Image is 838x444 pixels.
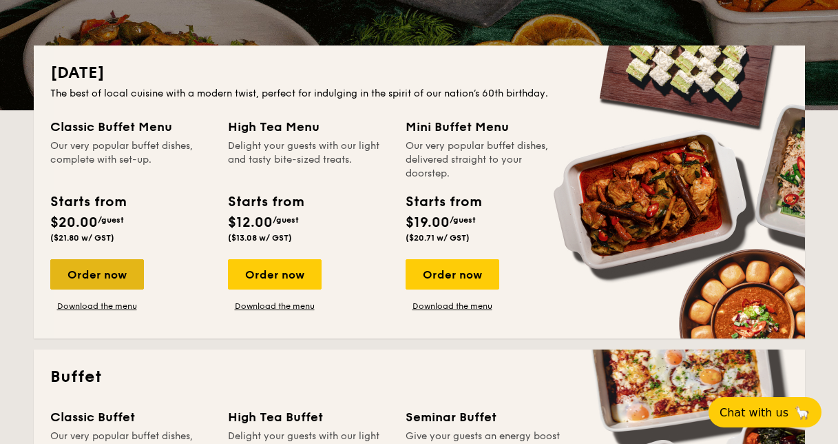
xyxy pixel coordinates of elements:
div: Seminar Buffet [406,407,567,427]
button: Chat with us🦙 [709,397,821,427]
span: $19.00 [406,214,450,231]
div: Starts from [406,192,481,212]
div: High Tea Buffet [228,407,389,427]
a: Download the menu [50,301,144,312]
h2: Buffet [50,366,788,388]
span: /guest [98,215,124,225]
a: Download the menu [406,301,499,312]
span: ($20.71 w/ GST) [406,233,470,243]
a: Download the menu [228,301,322,312]
div: Our very popular buffet dishes, complete with set-up. [50,139,211,181]
div: Classic Buffet Menu [50,117,211,137]
div: Our very popular buffet dishes, delivered straight to your doorstep. [406,139,567,181]
div: Classic Buffet [50,407,211,427]
div: Order now [406,259,499,290]
div: High Tea Menu [228,117,389,137]
div: The best of local cuisine with a modern twist, perfect for indulging in the spirit of our nation’... [50,87,788,101]
h2: [DATE] [50,62,788,84]
div: Starts from [228,192,303,212]
span: /guest [273,215,299,225]
span: $20.00 [50,214,98,231]
span: ($13.08 w/ GST) [228,233,292,243]
div: Delight your guests with our light and tasty bite-sized treats. [228,139,389,181]
div: Order now [50,259,144,290]
span: Chat with us [720,406,788,419]
span: $12.00 [228,214,273,231]
div: Starts from [50,192,125,212]
div: Order now [228,259,322,290]
span: 🦙 [794,405,810,421]
span: /guest [450,215,476,225]
span: ($21.80 w/ GST) [50,233,114,243]
div: Mini Buffet Menu [406,117,567,137]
